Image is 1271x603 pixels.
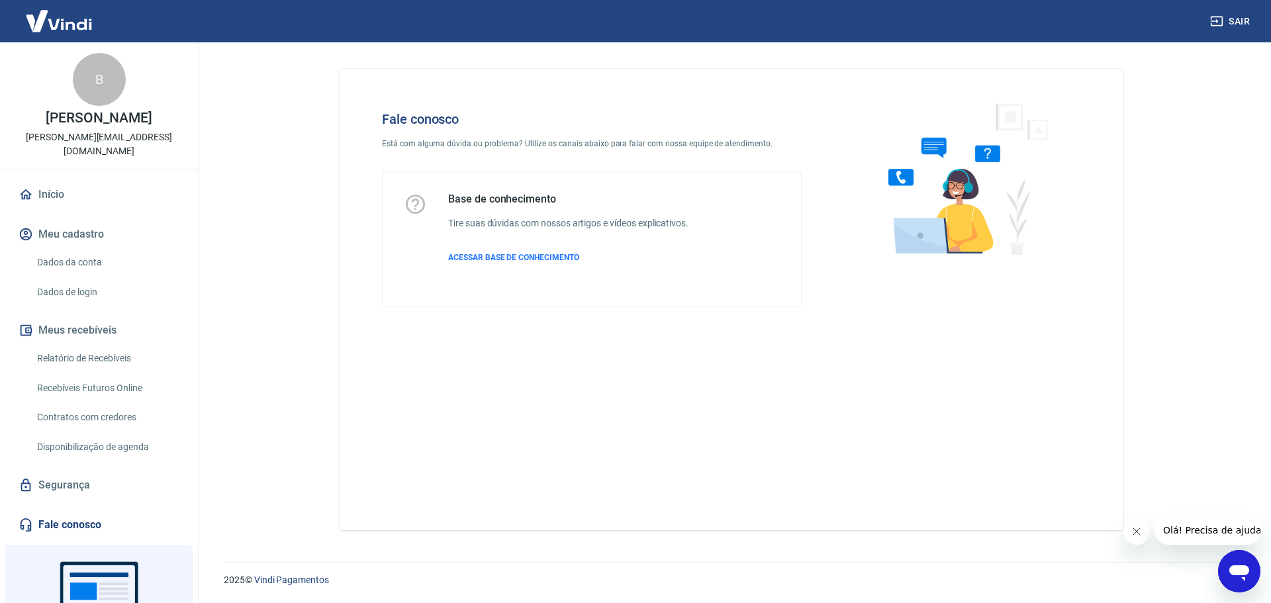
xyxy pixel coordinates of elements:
button: Meu cadastro [16,220,182,249]
iframe: Fechar mensagem [1123,518,1150,545]
span: ACESSAR BASE DE CONHECIMENTO [448,253,579,262]
h4: Fale conosco [382,111,802,127]
button: Meus recebíveis [16,316,182,345]
span: Olá! Precisa de ajuda? [8,9,111,20]
iframe: Mensagem da empresa [1155,516,1260,545]
a: Vindi Pagamentos [254,575,329,585]
img: Vindi [16,1,102,41]
a: Contratos com credores [32,404,182,431]
h6: Tire suas dúvidas com nossos artigos e vídeos explicativos. [448,216,688,230]
div: B [73,53,126,106]
a: Recebíveis Futuros Online [32,375,182,402]
a: Dados de login [32,279,182,306]
p: [PERSON_NAME] [46,111,152,125]
h5: Base de conhecimento [448,193,688,206]
p: Está com alguma dúvida ou problema? Utilize os canais abaixo para falar com nossa equipe de atend... [382,138,802,150]
a: ACESSAR BASE DE CONHECIMENTO [448,252,688,263]
iframe: Botão para abrir a janela de mensagens [1218,550,1260,592]
a: Segurança [16,471,182,500]
a: Relatório de Recebíveis [32,345,182,372]
p: 2025 © [224,573,1239,587]
a: Dados da conta [32,249,182,276]
img: Fale conosco [862,90,1063,267]
a: Disponibilização de agenda [32,434,182,461]
a: Início [16,180,182,209]
button: Sair [1207,9,1255,34]
a: Fale conosco [16,510,182,539]
p: [PERSON_NAME][EMAIL_ADDRESS][DOMAIN_NAME] [11,130,187,158]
